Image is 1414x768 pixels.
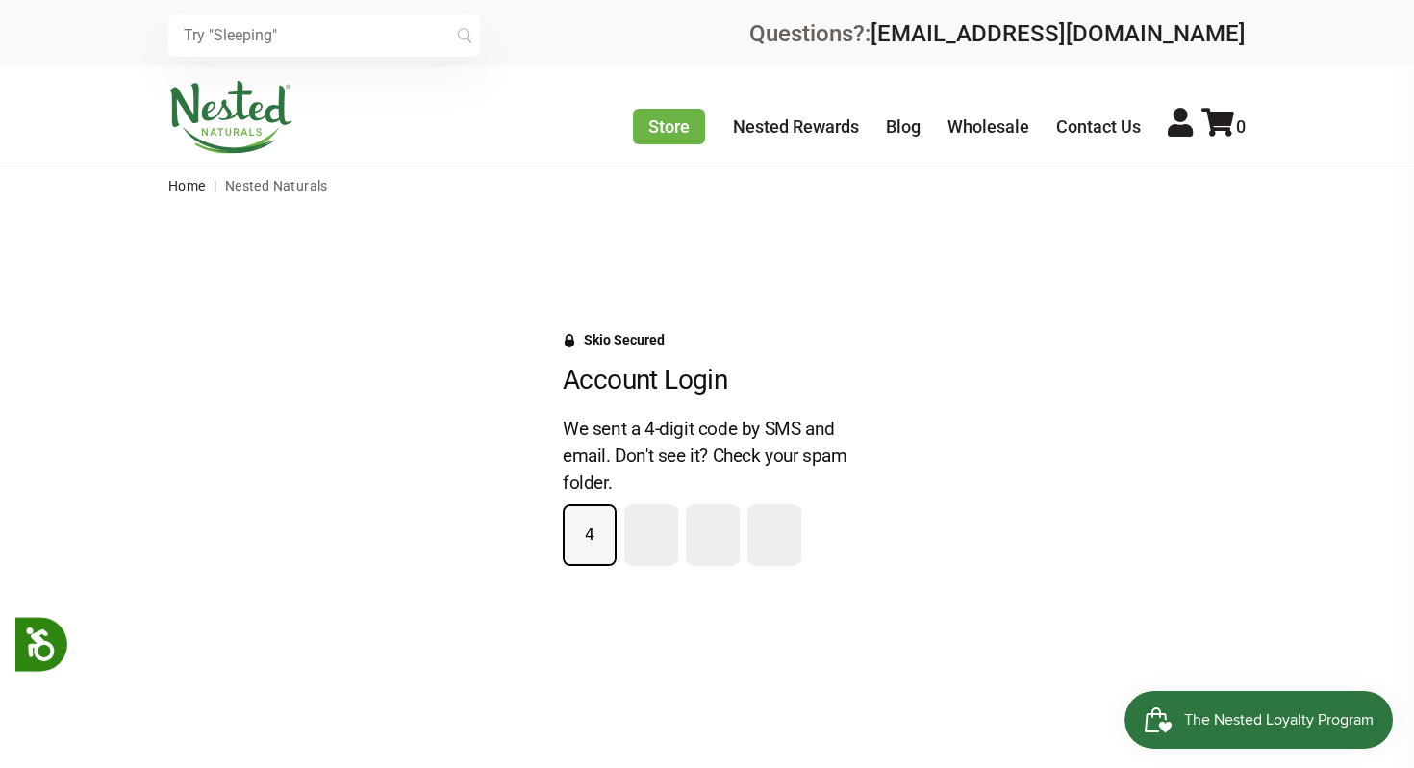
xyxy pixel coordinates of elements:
h2: Account Login [563,364,851,397]
svg: Security [563,334,576,347]
a: Skio Secured [563,332,665,363]
a: Contact Us [1056,116,1141,137]
a: Nested Rewards [733,116,859,137]
div: Questions?: [749,22,1246,45]
a: 0 [1201,116,1246,137]
nav: breadcrumbs [168,166,1246,205]
input: Please enter your pin code [565,506,615,564]
input: Try "Sleeping" [168,14,480,57]
input: Please enter your pin code [749,506,799,564]
span: 0 [1236,116,1246,137]
a: Wholesale [947,116,1029,137]
img: Nested Naturals [168,81,293,154]
span: We sent a 4-digit code by SMS and email. Don't see it? Check your spam folder. [563,418,847,494]
span: Nested Naturals [225,178,328,193]
span: | [209,178,221,193]
a: [EMAIL_ADDRESS][DOMAIN_NAME] [871,20,1246,47]
input: Please enter your pin code [626,506,676,564]
a: Blog [886,116,921,137]
div: Skio Secured [584,332,665,347]
iframe: Button to open loyalty program pop-up [1124,691,1395,749]
input: Please enter your pin code [688,506,738,564]
a: Store [633,109,705,144]
a: Home [168,178,206,193]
